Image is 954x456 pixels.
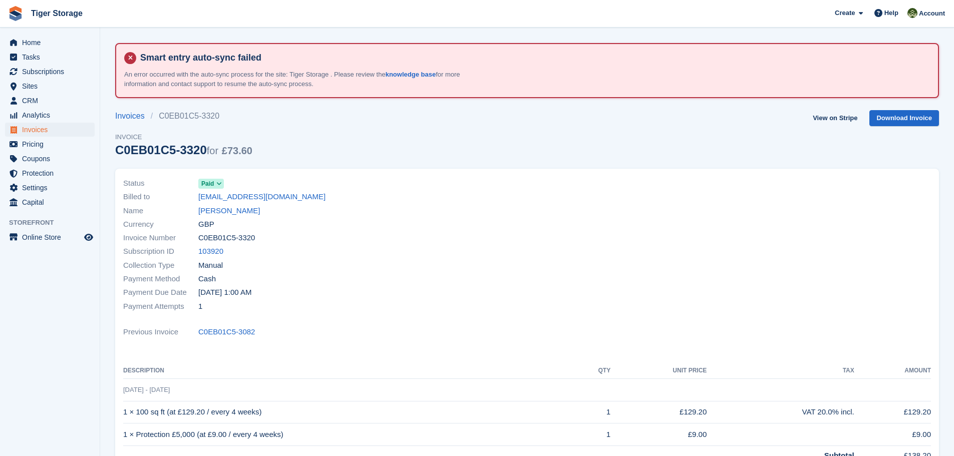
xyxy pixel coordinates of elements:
[123,326,198,338] span: Previous Invoice
[5,65,95,79] a: menu
[198,273,216,285] span: Cash
[123,273,198,285] span: Payment Method
[123,401,575,423] td: 1 × 100 sq ft (at £129.20 / every 4 weeks)
[115,110,252,122] nav: breadcrumbs
[22,230,82,244] span: Online Store
[136,52,930,64] h4: Smart entry auto-sync failed
[27,5,87,22] a: Tiger Storage
[198,191,326,203] a: [EMAIL_ADDRESS][DOMAIN_NAME]
[198,205,260,217] a: [PERSON_NAME]
[198,178,224,189] a: Paid
[575,423,610,446] td: 1
[5,123,95,137] a: menu
[123,232,198,244] span: Invoice Number
[5,94,95,108] a: menu
[123,246,198,257] span: Subscription ID
[8,6,23,21] img: stora-icon-8386f47178a22dfd0bd8f6a31ec36ba5ce8667c1dd55bd0f319d3a0aa187defe.svg
[198,287,251,298] time: 2025-09-26 00:00:00 UTC
[222,145,252,156] span: £73.60
[22,181,82,195] span: Settings
[5,230,95,244] a: menu
[22,79,82,93] span: Sites
[5,50,95,64] a: menu
[198,232,255,244] span: C0EB01C5-3320
[123,191,198,203] span: Billed to
[123,260,198,271] span: Collection Type
[5,152,95,166] a: menu
[123,205,198,217] span: Name
[5,137,95,151] a: menu
[610,363,707,379] th: Unit Price
[198,260,223,271] span: Manual
[115,143,252,157] div: C0EB01C5-3320
[5,79,95,93] a: menu
[610,401,707,423] td: £129.20
[123,423,575,446] td: 1 × Protection £5,000 (at £9.00 / every 4 weeks)
[198,219,214,230] span: GBP
[207,145,218,156] span: for
[198,246,223,257] a: 103920
[22,108,82,122] span: Analytics
[22,50,82,64] span: Tasks
[123,363,575,379] th: Description
[123,287,198,298] span: Payment Due Date
[22,36,82,50] span: Home
[123,301,198,312] span: Payment Attempts
[809,110,861,127] a: View on Stripe
[835,8,855,18] span: Create
[22,166,82,180] span: Protection
[386,71,436,78] a: knowledge base
[707,363,854,379] th: Tax
[123,178,198,189] span: Status
[22,123,82,137] span: Invoices
[5,108,95,122] a: menu
[22,195,82,209] span: Capital
[115,132,252,142] span: Invoice
[610,423,707,446] td: £9.00
[919,9,945,19] span: Account
[201,179,214,188] span: Paid
[854,423,931,446] td: £9.00
[575,401,610,423] td: 1
[854,363,931,379] th: Amount
[22,94,82,108] span: CRM
[124,70,475,89] p: An error occurred with the auto-sync process for the site: Tiger Storage . Please review the for ...
[123,386,170,393] span: [DATE] - [DATE]
[22,137,82,151] span: Pricing
[5,166,95,180] a: menu
[907,8,917,18] img: Matthew Ellwood
[5,36,95,50] a: menu
[198,326,255,338] a: C0EB01C5-3082
[869,110,939,127] a: Download Invoice
[198,301,202,312] span: 1
[707,406,854,418] div: VAT 20.0% incl.
[854,401,931,423] td: £129.20
[5,195,95,209] a: menu
[115,110,151,122] a: Invoices
[123,219,198,230] span: Currency
[9,218,100,228] span: Storefront
[83,231,95,243] a: Preview store
[884,8,898,18] span: Help
[22,152,82,166] span: Coupons
[575,363,610,379] th: QTY
[22,65,82,79] span: Subscriptions
[5,181,95,195] a: menu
